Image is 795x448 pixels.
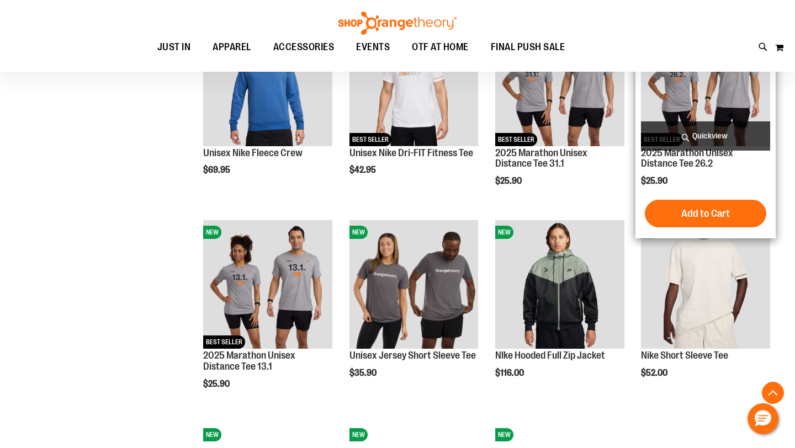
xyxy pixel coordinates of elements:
img: 2025 Marathon Unisex Distance Tee 26.2 [641,17,770,146]
span: JUST IN [157,35,191,60]
div: product [490,215,630,407]
button: Back To Top [762,382,784,404]
a: FINAL PUSH SALE [480,35,576,60]
div: product [198,12,338,204]
span: Add to Cart [681,207,730,220]
span: FINAL PUSH SALE [491,35,565,60]
span: EVENTS [356,35,390,60]
div: product [635,12,776,238]
a: 2025 Marathon Unisex Distance Tee 26.2 [641,147,733,169]
a: EVENTS [345,35,401,60]
a: 2025 Marathon Unisex Distance Tee 13.1 [203,350,295,372]
div: product [490,12,630,214]
span: $116.00 [495,368,526,378]
a: Unisex Nike Fleece CrewNEW [203,17,332,148]
span: NEW [203,428,221,441]
span: NEW [349,226,368,239]
img: 2025 Marathon Unisex Distance Tee 31.1 [495,17,624,146]
span: $25.90 [203,379,231,389]
span: NEW [495,428,513,441]
img: Unisex Nike Dri-FIT Fitness Tee [349,17,479,146]
div: product [635,215,776,407]
a: OTF AT HOME [401,35,480,60]
a: Unisex Jersey Short Sleeve Tee [349,350,476,361]
span: BEST SELLER [349,133,391,146]
span: $25.90 [495,176,523,186]
span: $69.95 [203,165,232,175]
a: Unisex Nike Dri-FIT Fitness Tee [349,147,473,158]
span: APPAREL [213,35,251,60]
img: Nike Short Sleeve Tee [641,220,770,349]
a: Unisex Jersey Short Sleeve TeeNEW [349,220,479,351]
img: 2025 Marathon Unisex Distance Tee 13.1 [203,220,332,349]
img: NIke Hooded Full Zip Jacket [495,220,624,349]
a: APPAREL [202,35,262,60]
span: $35.90 [349,368,378,378]
span: NEW [203,226,221,239]
a: Unisex Nike Dri-FIT Fitness TeeNEWBEST SELLER [349,17,479,148]
span: BEST SELLER [495,133,537,146]
span: OTF AT HOME [412,35,469,60]
a: Unisex Nike Fleece Crew [203,147,303,158]
img: Shop Orangetheory [337,12,458,35]
a: 2025 Marathon Unisex Distance Tee 26.2NEWBEST SELLER [641,17,770,148]
span: NEW [495,226,513,239]
span: $42.95 [349,165,378,175]
a: JUST IN [146,35,202,60]
span: ACCESSORIES [273,35,335,60]
a: Nike Short Sleeve TeeNEW [641,220,770,351]
a: NIke Hooded Full Zip Jacket [495,350,605,361]
span: $52.00 [641,368,669,378]
div: product [198,215,338,417]
img: Unisex Jersey Short Sleeve Tee [349,220,479,349]
button: Hello, have a question? Let’s chat. [748,403,778,434]
span: $25.90 [641,176,669,186]
a: 2025 Marathon Unisex Distance Tee 31.1NEWBEST SELLER [495,17,624,148]
span: NEW [349,428,368,441]
a: NIke Hooded Full Zip JacketNEW [495,220,624,351]
a: 2025 Marathon Unisex Distance Tee 31.1 [495,147,587,169]
div: product [344,215,484,407]
button: Add to Cart [645,200,766,227]
div: product [344,12,484,204]
span: BEST SELLER [203,335,245,349]
a: ACCESSORIES [262,35,346,60]
img: Unisex Nike Fleece Crew [203,17,332,146]
a: 2025 Marathon Unisex Distance Tee 13.1NEWBEST SELLER [203,220,332,351]
a: Quickview [641,121,770,151]
a: Nike Short Sleeve Tee [641,350,728,361]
